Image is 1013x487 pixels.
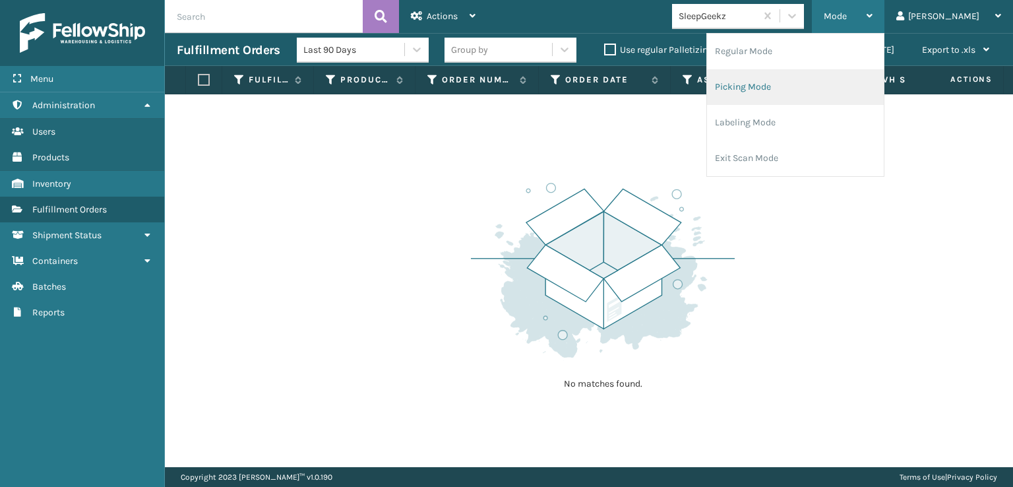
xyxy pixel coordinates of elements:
[442,74,513,86] label: Order Number
[900,467,997,487] div: |
[32,152,69,163] span: Products
[427,11,458,22] span: Actions
[824,11,847,22] span: Mode
[249,74,288,86] label: Fulfillment Order Id
[32,281,66,292] span: Batches
[707,34,884,69] li: Regular Mode
[32,126,55,137] span: Users
[697,74,737,86] label: Assigned Carrier Service
[32,100,95,111] span: Administration
[922,44,975,55] span: Export to .xls
[707,105,884,141] li: Labeling Mode
[947,472,997,482] a: Privacy Policy
[32,178,71,189] span: Inventory
[565,74,645,86] label: Order Date
[32,230,102,241] span: Shipment Status
[303,43,406,57] div: Last 90 Days
[909,69,1000,90] span: Actions
[181,467,332,487] p: Copyright 2023 [PERSON_NAME]™ v 1.0.190
[32,255,78,267] span: Containers
[707,141,884,176] li: Exit Scan Mode
[707,69,884,105] li: Picking Mode
[900,472,945,482] a: Terms of Use
[30,73,53,84] span: Menu
[177,42,280,58] h3: Fulfillment Orders
[679,9,757,23] div: SleepGeekz
[451,43,488,57] div: Group by
[20,13,145,53] img: logo
[340,74,390,86] label: Product SKU
[32,204,107,215] span: Fulfillment Orders
[604,44,739,55] label: Use regular Palletizing mode
[32,307,65,318] span: Reports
